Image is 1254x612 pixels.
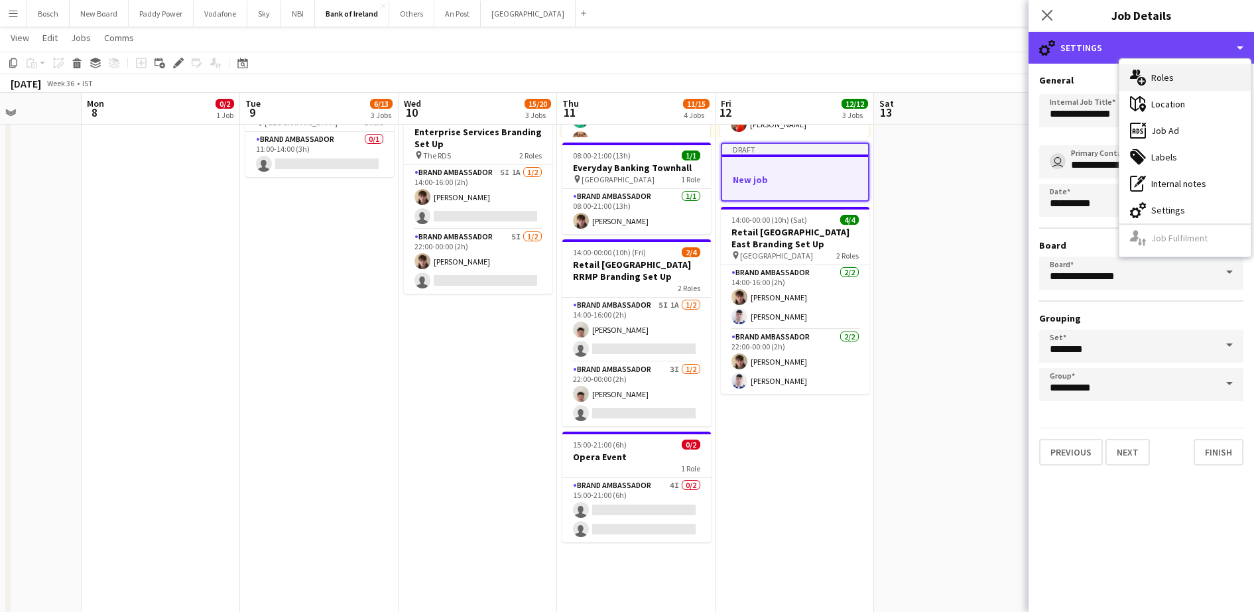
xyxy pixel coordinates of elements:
[562,143,711,234] app-job-card: 08:00-21:00 (13h)1/1Everyday Banking Townhall [GEOGRAPHIC_DATA]1 RoleBrand Ambassador1/108:00-21:...
[562,97,579,109] span: Thu
[402,105,421,120] span: 10
[562,259,711,282] h3: Retail [GEOGRAPHIC_DATA] RRMP Branding Set Up
[525,110,550,120] div: 3 Jobs
[11,32,29,44] span: View
[740,251,813,261] span: [GEOGRAPHIC_DATA]
[562,189,711,234] app-card-role: Brand Ambassador1/108:00-21:00 (13h)[PERSON_NAME]
[71,32,91,44] span: Jobs
[562,451,711,463] h3: Opera Event
[1194,439,1243,465] button: Finish
[1119,144,1251,170] div: Labels
[842,99,868,109] span: 12/12
[525,99,551,109] span: 15/20
[721,207,869,394] app-job-card: 14:00-00:00 (10h) (Sat)4/4Retail [GEOGRAPHIC_DATA] East Branding Set Up [GEOGRAPHIC_DATA]2 RolesB...
[562,298,711,362] app-card-role: Brand Ambassador5I1A1/214:00-16:00 (2h)[PERSON_NAME]
[1029,32,1254,64] div: Settings
[82,78,93,88] div: IST
[877,105,894,120] span: 13
[721,265,869,330] app-card-role: Brand Ambassador2/214:00-16:00 (2h)[PERSON_NAME][PERSON_NAME]
[721,226,869,250] h3: Retail [GEOGRAPHIC_DATA] East Branding Set Up
[722,174,868,186] h3: New job
[404,229,552,294] app-card-role: Brand Ambassador5I1/222:00-00:00 (2h)[PERSON_NAME]
[44,78,77,88] span: Week 36
[681,463,700,473] span: 1 Role
[42,32,58,44] span: Edit
[721,143,869,202] app-job-card: DraftNew job
[1039,439,1103,465] button: Previous
[5,29,34,46] a: View
[481,1,576,27] button: [GEOGRAPHIC_DATA]
[194,1,247,27] button: Vodafone
[371,110,392,120] div: 3 Jobs
[281,1,315,27] button: NBI
[682,247,700,257] span: 2/4
[85,105,104,120] span: 8
[1119,197,1251,223] div: Settings
[245,132,394,177] app-card-role: Brand Ambassador0/111:00-14:00 (3h)
[681,174,700,184] span: 1 Role
[562,239,711,426] app-job-card: 14:00-00:00 (10h) (Fri)2/4Retail [GEOGRAPHIC_DATA] RRMP Branding Set Up2 RolesBrand Ambassador5I1...
[104,32,134,44] span: Comms
[562,432,711,542] app-job-card: 15:00-21:00 (6h)0/2Opera Event1 RoleBrand Ambassador4I0/215:00-21:00 (6h)
[434,1,481,27] button: An Post
[243,105,261,120] span: 9
[836,251,859,261] span: 2 Roles
[389,1,434,27] button: Others
[11,77,41,90] div: [DATE]
[404,97,421,109] span: Wed
[562,162,711,174] h3: Everyday Banking Townhall
[247,1,281,27] button: Sky
[1039,239,1243,251] h3: Board
[840,215,859,225] span: 4/4
[721,97,731,109] span: Fri
[216,110,233,120] div: 1 Job
[70,1,129,27] button: New Board
[683,99,710,109] span: 11/15
[573,151,631,160] span: 08:00-21:00 (13h)
[1039,74,1243,86] h3: General
[1119,170,1251,197] div: Internal notes
[1119,64,1251,91] div: Roles
[404,107,552,294] app-job-card: 14:00-00:00 (10h) (Thu)2/4Enterprise Services Branding Set Up The RDS2 RolesBrand Ambassador5I1A1...
[315,1,389,27] button: Bank of Ireland
[404,165,552,229] app-card-role: Brand Ambassador5I1A1/214:00-16:00 (2h)[PERSON_NAME]
[129,1,194,27] button: Paddy Power
[562,362,711,426] app-card-role: Brand Ambassador3I1/222:00-00:00 (2h)[PERSON_NAME]
[722,144,868,154] div: Draft
[719,105,731,120] span: 12
[731,215,807,225] span: 14:00-00:00 (10h) (Sat)
[1105,439,1150,465] button: Next
[879,97,894,109] span: Sat
[66,29,96,46] a: Jobs
[1039,312,1243,324] h3: Grouping
[245,97,261,109] span: Tue
[573,247,646,257] span: 14:00-00:00 (10h) (Fri)
[842,110,867,120] div: 3 Jobs
[370,99,393,109] span: 6/13
[423,151,451,160] span: The RDS
[27,1,70,27] button: Bosch
[37,29,63,46] a: Edit
[245,86,394,177] app-job-card: 11:00-14:00 (3h)0/1Branding Set Up [GEOGRAPHIC_DATA]1 RoleBrand Ambassador0/111:00-14:00 (3h)
[404,126,552,150] h3: Enterprise Services Branding Set Up
[216,99,234,109] span: 0/2
[678,283,700,293] span: 2 Roles
[721,330,869,394] app-card-role: Brand Ambassador2/222:00-00:00 (2h)[PERSON_NAME][PERSON_NAME]
[560,105,579,120] span: 11
[1119,91,1251,117] div: Location
[1119,117,1251,144] div: Job Ad
[682,440,700,450] span: 0/2
[682,151,700,160] span: 1/1
[562,478,711,542] app-card-role: Brand Ambassador4I0/215:00-21:00 (6h)
[684,110,709,120] div: 4 Jobs
[519,151,542,160] span: 2 Roles
[1029,7,1254,24] h3: Job Details
[87,97,104,109] span: Mon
